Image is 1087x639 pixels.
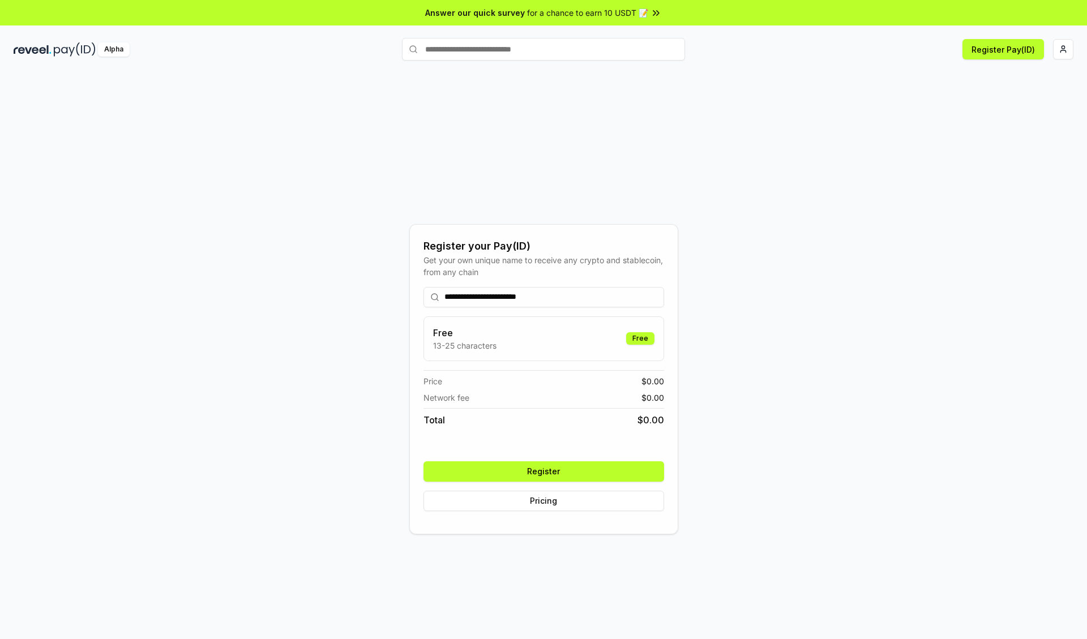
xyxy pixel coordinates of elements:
[433,340,497,351] p: 13-25 characters
[423,461,664,482] button: Register
[423,413,445,427] span: Total
[637,413,664,427] span: $ 0.00
[423,254,664,278] div: Get your own unique name to receive any crypto and stablecoin, from any chain
[527,7,648,19] span: for a chance to earn 10 USDT 📝
[641,375,664,387] span: $ 0.00
[626,332,654,345] div: Free
[425,7,525,19] span: Answer our quick survey
[423,375,442,387] span: Price
[433,326,497,340] h3: Free
[423,491,664,511] button: Pricing
[962,39,1044,59] button: Register Pay(ID)
[423,392,469,404] span: Network fee
[641,392,664,404] span: $ 0.00
[423,238,664,254] div: Register your Pay(ID)
[54,42,96,57] img: pay_id
[14,42,52,57] img: reveel_dark
[98,42,130,57] div: Alpha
